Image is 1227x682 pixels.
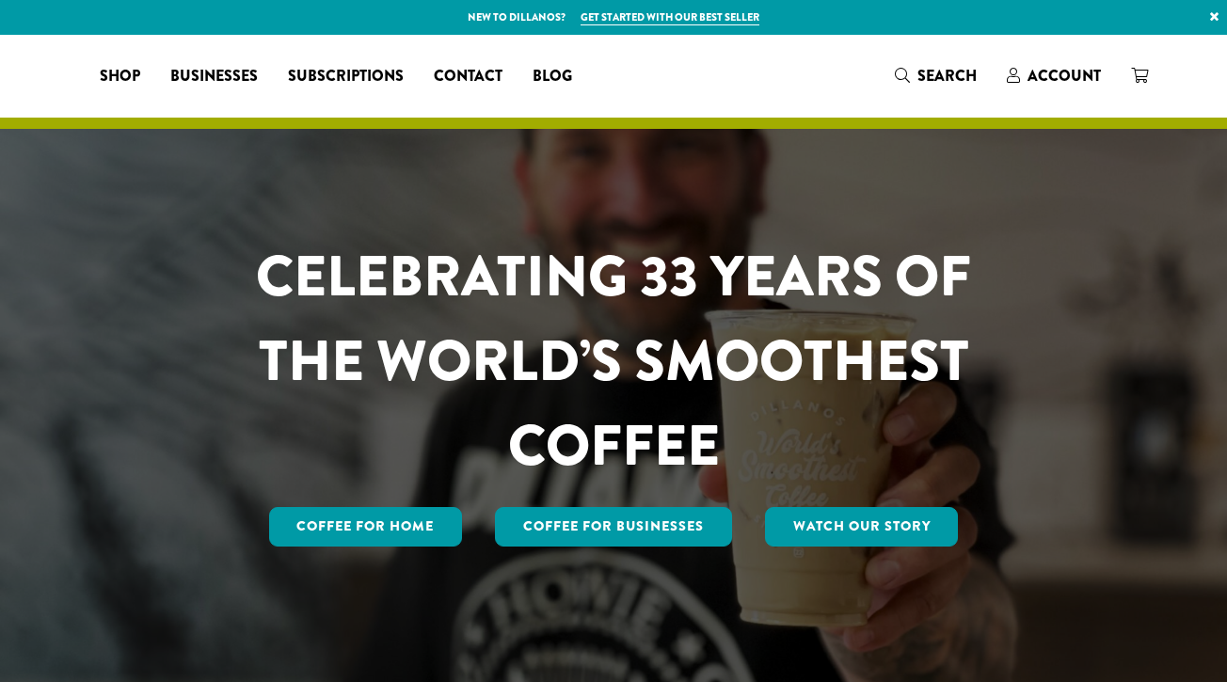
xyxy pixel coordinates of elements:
[495,507,732,547] a: Coffee For Businesses
[269,507,463,547] a: Coffee for Home
[880,60,992,91] a: Search
[170,65,258,88] span: Businesses
[288,65,404,88] span: Subscriptions
[1028,65,1101,87] span: Account
[85,61,155,91] a: Shop
[434,65,502,88] span: Contact
[765,507,959,547] a: Watch Our Story
[533,65,572,88] span: Blog
[100,65,140,88] span: Shop
[200,234,1027,488] h1: CELEBRATING 33 YEARS OF THE WORLD’S SMOOTHEST COFFEE
[581,9,759,25] a: Get started with our best seller
[917,65,977,87] span: Search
